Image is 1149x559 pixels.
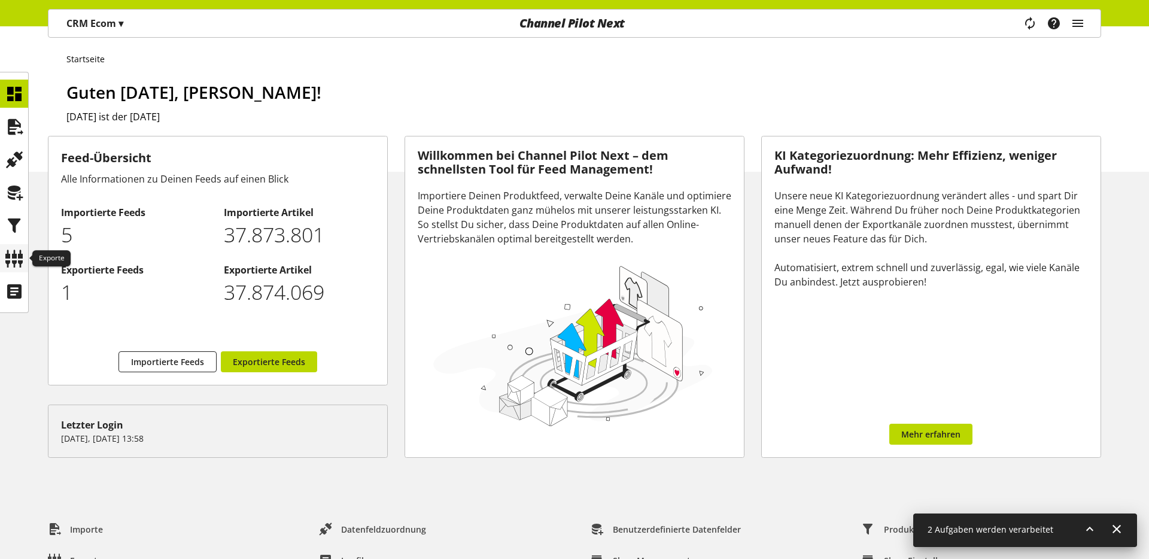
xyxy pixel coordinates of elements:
[66,81,321,104] span: Guten [DATE], [PERSON_NAME]!
[221,351,317,372] a: Exportierte Feeds
[48,9,1101,38] nav: main navigation
[774,189,1088,289] div: Unsere neue KI Kategoriezuordnung verändert alles - und spart Dir eine Menge Zeit. Während Du frü...
[61,172,375,186] div: Alle Informationen zu Deinen Feeds auf einen Blick
[884,523,937,536] span: Produktfilter
[118,351,217,372] a: Importierte Feeds
[61,263,211,277] h2: Exportierte Feeds
[613,523,741,536] span: Benutzerdefinierte Datenfelder
[61,418,375,432] div: Letzter Login
[61,220,211,250] p: 5
[70,523,103,536] span: Importe
[38,518,113,540] a: Importe
[852,518,947,540] a: Produktfilter
[889,424,972,445] a: Mehr erfahren
[418,189,731,246] div: Importiere Deinen Produktfeed, verwalte Deine Kanäle und optimiere Deine Produktdaten ganz mühelo...
[224,277,374,308] p: 37874069
[66,110,1101,124] h2: [DATE] ist der [DATE]
[581,518,750,540] a: Benutzerdefinierte Datenfelder
[928,524,1053,535] span: 2 Aufgaben werden verarbeitet
[224,205,374,220] h2: Importierte Artikel
[901,428,960,440] span: Mehr erfahren
[61,432,375,445] p: [DATE], [DATE] 13:58
[61,277,211,308] p: 1
[61,205,211,220] h2: Importierte Feeds
[32,250,71,267] div: Exporte
[774,149,1088,176] h3: KI Kategoriezuordnung: Mehr Effizienz, weniger Aufwand!
[233,356,305,368] span: Exportierte Feeds
[341,523,426,536] span: Datenfeldzuordnung
[118,17,123,30] span: ▾
[309,518,436,540] a: Datenfeldzuordnung
[66,16,123,31] p: CRM Ecom
[224,263,374,277] h2: Exportierte Artikel
[131,356,204,368] span: Importierte Feeds
[430,261,716,430] img: 78e1b9dcff1e8392d83655fcfc870417.svg
[61,149,375,167] h3: Feed-Übersicht
[418,149,731,176] h3: Willkommen bei Channel Pilot Next – dem schnellsten Tool für Feed Management!
[224,220,374,250] p: 37873801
